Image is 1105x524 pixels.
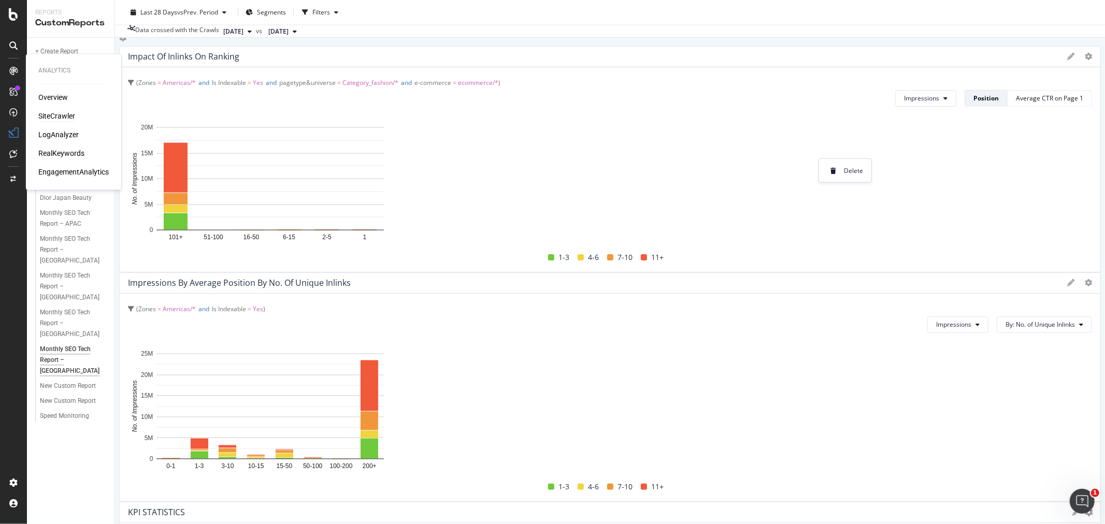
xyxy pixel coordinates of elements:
span: 7-10 [618,251,633,264]
svg: A chart. [128,348,412,481]
span: 1-3 [558,251,569,264]
span: = [453,78,456,87]
div: New Custom Report [40,381,96,391]
button: Last 28 DaysvsPrev. Period [123,7,234,17]
text: 1-3 [195,462,204,470]
span: Last 28 Days [140,8,177,17]
text: 0 [150,226,153,234]
span: Segments [257,8,286,17]
div: Monthly SEO Tech Report – United States [40,344,103,376]
button: By: No. of Unique Inlinks [997,316,1092,333]
div: Impressions By Average Position by No. of Unique Inlinks [128,278,351,288]
span: 1-3 [558,481,569,493]
text: 15M [141,392,153,400]
svg: A chart. [128,122,412,251]
span: vs [256,26,264,36]
a: EngagementAnalytics [38,167,109,178]
div: Impressions By Average Position by No. of Unique InlinksZones = Americas/*andIs Indexable = YesIm... [119,272,1101,502]
div: Overview [38,93,68,103]
a: Monthly SEO Tech Report – APAC [40,208,107,229]
a: SiteCrawler [38,111,75,122]
span: Category_fashion/* [342,78,398,87]
span: Is Indexable [212,78,246,87]
span: 4-6 [588,481,599,493]
div: Analytics [38,66,109,75]
button: Filters [298,4,342,21]
div: KPI STATISTICS [128,507,185,517]
div: Monthly SEO Tech Report – KOREA [40,307,103,340]
button: Impressions [927,316,988,333]
text: 2-5 [322,234,332,241]
text: 51-100 [204,234,223,241]
span: By: No. of Unique Inlinks [1006,320,1075,329]
span: = [248,304,251,313]
span: = [157,78,161,87]
text: 16-50 [243,234,260,241]
div: CustomReports [35,17,106,29]
span: vs Prev. Period [177,8,218,17]
span: ecommerce/* [458,78,498,87]
span: Is Indexable [212,304,246,313]
span: = [337,78,341,87]
a: RealKeywords [38,149,84,159]
div: gear [1085,508,1093,516]
span: pagetype&universe [279,78,336,87]
a: Monthly SEO Tech Report – [GEOGRAPHIC_DATA] [40,344,107,376]
text: 10-15 [248,462,264,470]
span: 4-6 [588,251,599,264]
text: 20M [141,124,153,131]
a: LogAnalyzer [38,130,79,140]
span: e-commerce [414,78,451,87]
div: Reports [35,8,106,17]
text: 20M [141,371,153,379]
button: Position [965,90,1008,107]
span: Yes [253,78,263,87]
div: Monthly SEO Tech Report – APAC [40,208,101,229]
button: [DATE] [219,25,256,38]
text: 6-15 [283,234,295,241]
span: and [198,304,209,313]
div: Speed Monitoring [40,411,89,421]
div: Impact of Inlinks on RankingZones = Americas/*andIs Indexable = Yesandpagetype&universe = Categor... [119,46,1101,272]
span: 2025 Aug. 8th [268,27,289,36]
a: Monthly SEO Tech Report – [GEOGRAPHIC_DATA] [40,234,107,266]
a: + Create Report [35,46,107,57]
span: 11+ [651,251,664,264]
text: 100-200 [329,462,352,470]
span: 7-10 [618,481,633,493]
div: Average CTR on Page 1 [1016,94,1083,103]
span: = [157,304,161,313]
text: 10M [141,175,153,182]
text: 25M [141,351,153,358]
span: Zones [138,78,156,87]
div: New Custom Report [40,396,96,406]
div: + Create Report [35,46,78,57]
a: New Custom Report [40,381,107,391]
div: Monthly SEO Tech Report – JAPAN [40,270,103,303]
text: 0 [150,456,153,463]
a: Monthly SEO Tech Report – [GEOGRAPHIC_DATA] [40,270,107,303]
div: Position [973,94,999,103]
div: Dior Japan Beauty [40,193,92,203]
div: Filters [312,8,330,17]
a: Dior Japan Beauty [40,193,107,203]
span: Impressions [936,320,971,329]
span: = [248,78,251,87]
text: 5M [145,434,153,442]
span: Delete [844,166,863,175]
text: 200+ [363,462,377,470]
button: Average CTR on Page 1 [1008,90,1092,107]
text: 15-50 [277,462,293,470]
text: No. of Impressions [131,153,138,205]
text: 5M [145,201,153,208]
text: 50-100 [303,462,323,470]
span: 11+ [651,481,664,493]
span: Americas/* [163,78,196,87]
span: Zones [138,304,156,313]
div: Monthly SEO Tech Report – Europe [40,234,103,266]
span: Impressions [904,94,939,103]
span: Americas/* [163,304,196,313]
